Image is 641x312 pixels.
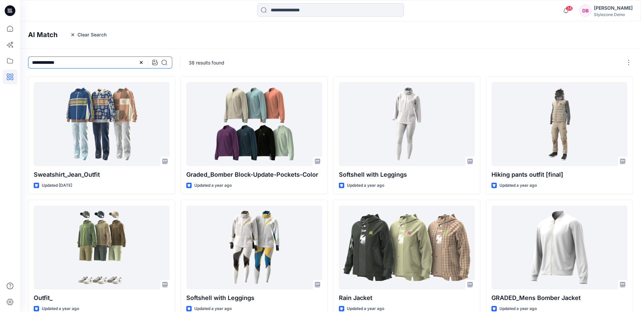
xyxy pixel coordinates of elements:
[499,182,537,189] p: Updated a year ago
[566,6,573,11] span: 24
[34,82,170,166] a: Sweatshirt_Jean_Outfit
[339,205,475,289] a: Rain Jacket
[186,205,322,289] a: Softshell with Leggings
[34,170,170,179] p: Sweatshirt_Jean_Outfit
[34,205,170,289] a: Outfit_
[42,182,72,189] p: Updated [DATE]
[339,293,475,303] p: Rain Jacket
[594,4,633,12] div: [PERSON_NAME]
[491,82,627,166] a: Hiking pants outfit [final]
[186,293,322,303] p: Softshell with Leggings
[186,82,322,166] a: Graded_Bomber Block-Update-Pockets-Color
[339,82,475,166] a: Softshell with Leggings
[34,293,170,303] p: Outfit_
[189,59,224,66] p: 38 results found
[186,170,322,179] p: Graded_Bomber Block-Update-Pockets-Color
[579,5,591,17] div: DB
[491,205,627,289] a: GRADED_Mens Bomber Jacket
[194,182,232,189] p: Updated a year ago
[339,170,475,179] p: Softshell with Leggings
[491,170,627,179] p: Hiking pants outfit [final]
[594,12,633,17] div: Stylezone Demo
[491,293,627,303] p: GRADED_Mens Bomber Jacket
[347,182,384,189] p: Updated a year ago
[66,29,111,40] button: Clear Search
[28,31,57,39] h4: AI Match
